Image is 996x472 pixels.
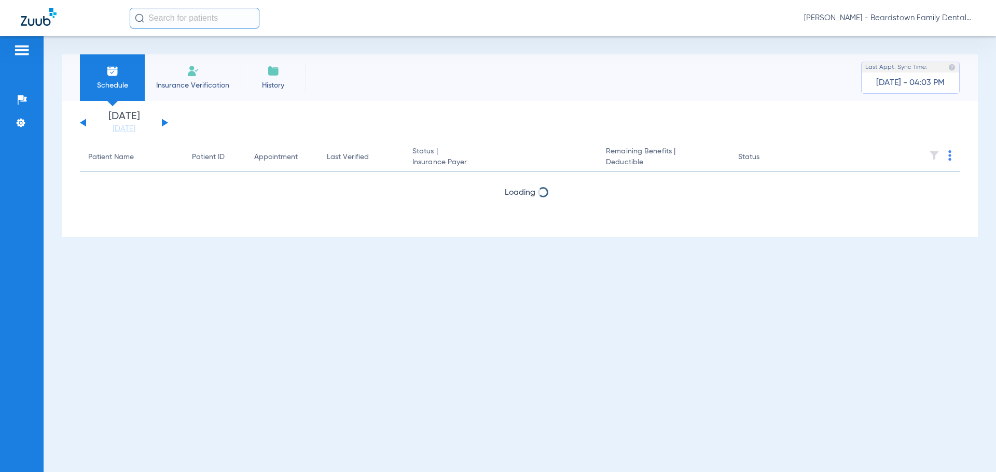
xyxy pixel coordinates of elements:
[248,80,298,91] span: History
[254,152,310,163] div: Appointment
[876,78,945,88] span: [DATE] - 04:03 PM
[254,152,298,163] div: Appointment
[327,152,369,163] div: Last Verified
[93,124,155,134] a: [DATE]
[865,62,928,73] span: Last Appt. Sync Time:
[730,143,800,172] th: Status
[21,8,57,26] img: Zuub Logo
[606,157,721,168] span: Deductible
[88,152,175,163] div: Patient Name
[948,64,956,71] img: last sync help info
[804,13,975,23] span: [PERSON_NAME] - Beardstown Family Dental
[505,189,535,197] span: Loading
[192,152,225,163] div: Patient ID
[88,80,137,91] span: Schedule
[404,143,598,172] th: Status |
[598,143,729,172] th: Remaining Benefits |
[187,65,199,77] img: Manual Insurance Verification
[192,152,238,163] div: Patient ID
[153,80,233,91] span: Insurance Verification
[88,152,134,163] div: Patient Name
[135,13,144,23] img: Search Icon
[267,65,280,77] img: History
[106,65,119,77] img: Schedule
[93,111,155,134] li: [DATE]
[327,152,396,163] div: Last Verified
[412,157,589,168] span: Insurance Payer
[929,150,939,161] img: filter.svg
[13,44,30,56] img: hamburger-icon
[948,150,951,161] img: group-dot-blue.svg
[130,8,259,28] input: Search for patients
